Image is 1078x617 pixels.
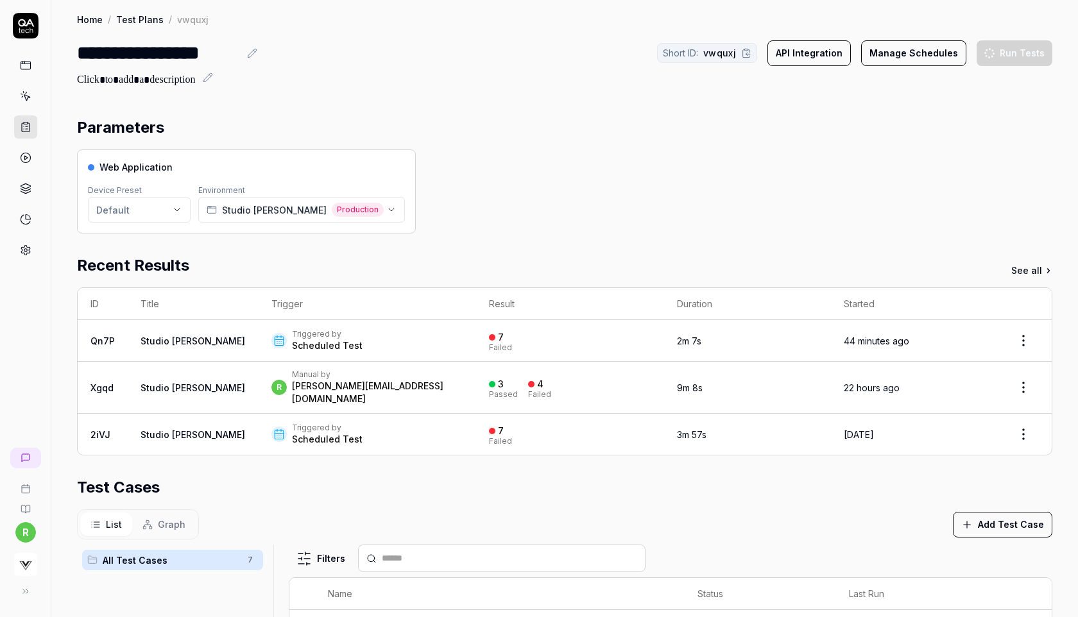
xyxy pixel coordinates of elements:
div: Scheduled Test [292,433,363,446]
a: Test Plans [116,13,164,26]
div: [PERSON_NAME][EMAIL_ADDRESS][DOMAIN_NAME] [292,380,463,405]
button: API Integration [767,40,851,66]
span: All Test Cases [103,554,240,567]
div: Passed [489,391,518,398]
div: Failed [528,391,551,398]
div: Triggered by [292,423,363,433]
button: Filters [289,546,353,571]
label: Device Preset [88,185,142,195]
h2: Recent Results [77,254,189,277]
th: Result [476,288,664,320]
span: vwquxj [703,46,736,60]
button: Run Tests [977,40,1052,66]
span: Graph [158,518,185,531]
div: 3 [498,378,504,390]
th: Status [685,578,836,610]
a: Studio [PERSON_NAME] [141,382,245,393]
button: Virtusize Logo [5,543,46,579]
button: Manage Schedules [861,40,966,66]
button: Default [88,197,191,223]
th: Title [128,288,259,320]
a: Studio [PERSON_NAME] [141,429,245,440]
time: [DATE] [844,429,874,440]
div: Failed [489,344,512,351]
div: Failed [489,437,512,445]
th: Name [315,578,685,610]
time: 22 hours ago [844,382,900,393]
div: Manual by [292,369,463,380]
div: Default [96,203,130,217]
span: List [106,518,122,531]
label: Environment [198,185,245,195]
time: 2m 7s [677,335,701,346]
div: 4 [537,378,543,390]
a: Documentation [5,494,46,514]
button: Add Test Case [953,512,1052,537]
span: r [271,380,287,395]
img: Virtusize Logo [14,553,37,576]
a: Xgqd [90,382,114,393]
div: / [169,13,172,26]
time: 44 minutes ago [844,335,909,346]
a: 2iVJ [90,429,110,440]
div: 7 [498,332,504,343]
button: Graph [132,512,196,536]
a: Qn7P [90,335,115,346]
th: Started [831,288,995,320]
h2: Test Cases [77,476,160,499]
a: Book a call with us [5,473,46,494]
div: Scheduled Test [292,339,363,352]
h2: Parameters [77,116,164,139]
div: / [108,13,111,26]
a: New conversation [10,448,41,468]
div: Triggered by [292,329,363,339]
button: r [15,522,36,543]
span: 7 [243,552,258,568]
span: Short ID: [663,46,698,60]
div: 7 [498,425,504,437]
th: Duration [664,288,831,320]
a: Studio [PERSON_NAME] [141,335,245,346]
span: Production [332,203,384,217]
a: Home [77,13,103,26]
th: Trigger [259,288,476,320]
span: Web Application [99,160,173,174]
div: vwquxj [177,13,209,26]
th: ID [78,288,128,320]
span: Studio [PERSON_NAME] [222,203,327,217]
th: Last Run [836,578,970,610]
time: 9m 8s [677,382,703,393]
button: Studio [PERSON_NAME]Production [198,197,405,223]
a: See all [1011,264,1052,277]
time: 3m 57s [677,429,706,440]
button: List [80,512,132,536]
